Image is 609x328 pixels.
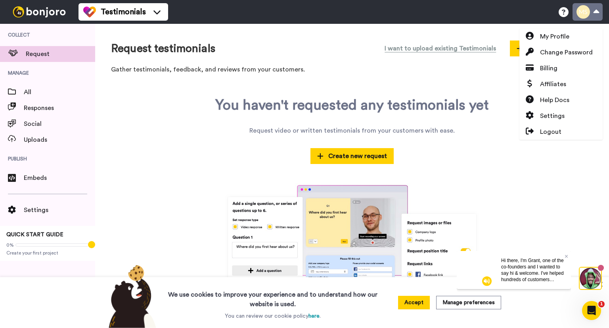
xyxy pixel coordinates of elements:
[6,232,63,237] span: QUICK START GUIDE
[582,301,601,320] iframe: Intercom live chat
[24,173,95,183] span: Embeds
[540,95,569,105] span: Help Docs
[88,241,95,248] div: Tooltip anchor
[540,32,569,41] span: My Profile
[385,44,496,53] span: I want to upload existing Testimonials
[160,285,385,309] h3: We use cookies to improve your experience and to understand how our website is used.
[598,301,605,307] span: 1
[540,48,593,57] span: Change Password
[6,250,89,256] span: Create your first project
[519,44,603,60] a: Change Password
[111,65,593,74] p: Gather testimonials, feedback, and reviews from your customers.
[83,6,96,18] img: tm-color.svg
[519,76,603,92] a: Affiliates
[379,40,502,57] button: I want to upload existing Testimonials
[10,6,69,17] img: bj-logo-header-white.svg
[398,296,430,309] button: Accept
[519,92,603,108] a: Help Docs
[215,97,489,113] div: You haven't requested any testimonials yet
[224,183,480,311] img: tm-lp.jpg
[24,87,95,97] span: All
[1,2,22,23] img: 3183ab3e-59ed-45f6-af1c-10226f767056-1659068401.jpg
[519,124,603,140] a: Logout
[44,7,107,69] span: Hi there, I'm Grant, one of the co-founders and I wanted to say hi & welcome. I've helped hundred...
[517,44,586,53] span: Create new request
[308,313,320,319] a: here
[26,49,95,59] span: Request
[436,296,501,309] button: Manage preferences
[24,103,95,113] span: Responses
[24,205,95,215] span: Settings
[101,264,160,328] img: bear-with-cookie.png
[540,127,561,137] span: Logout
[540,64,557,73] span: Billing
[540,111,565,121] span: Settings
[225,312,321,320] p: You can review our cookie policy .
[24,119,95,129] span: Social
[310,148,394,164] button: Create new request
[249,126,455,135] div: Request video or written testimonials from your customers with ease.
[519,108,603,124] a: Settings
[519,60,603,76] a: Billing
[540,79,566,89] span: Affiliates
[6,242,14,248] span: 0%
[510,41,593,56] button: Create new request
[317,151,387,161] span: Create new request
[24,135,95,145] span: Uploads
[101,6,146,17] span: Testimonials
[111,42,215,55] h1: Request testimonials
[519,29,603,44] a: My Profile
[25,25,35,35] img: mute-white.svg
